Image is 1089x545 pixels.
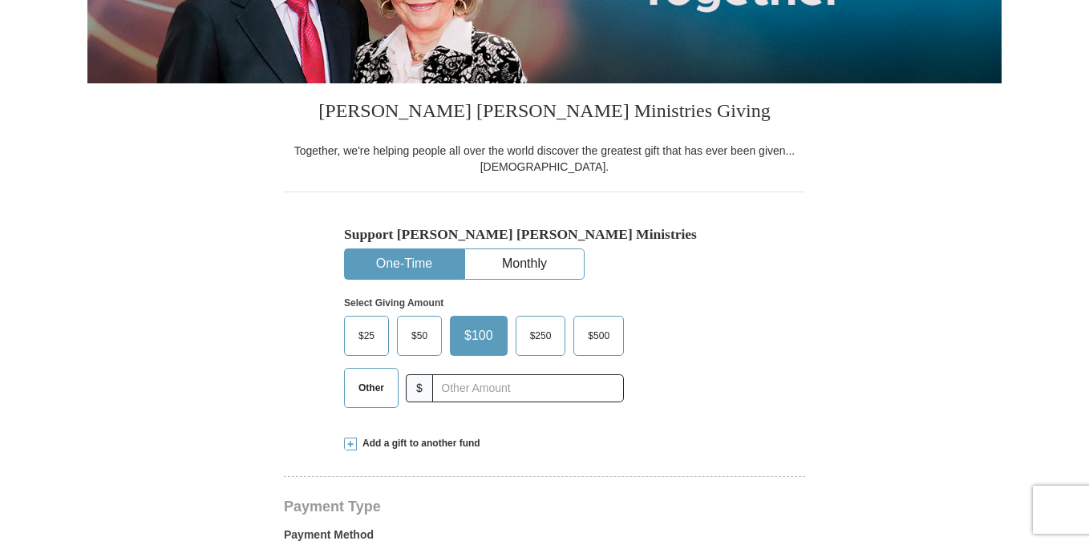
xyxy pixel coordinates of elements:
span: $500 [580,324,617,348]
span: $ [406,374,433,402]
h4: Payment Type [284,500,805,513]
span: $250 [522,324,560,348]
span: Other [350,376,392,400]
span: $100 [456,324,501,348]
span: Add a gift to another fund [357,437,480,450]
h5: Support [PERSON_NAME] [PERSON_NAME] Ministries [344,226,745,243]
button: One-Time [345,249,464,279]
span: $25 [350,324,383,348]
input: Other Amount [432,374,624,402]
span: $50 [403,324,435,348]
strong: Select Giving Amount [344,297,443,309]
div: Together, we're helping people all over the world discover the greatest gift that has ever been g... [284,143,805,175]
button: Monthly [465,249,584,279]
h3: [PERSON_NAME] [PERSON_NAME] Ministries Giving [284,83,805,143]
